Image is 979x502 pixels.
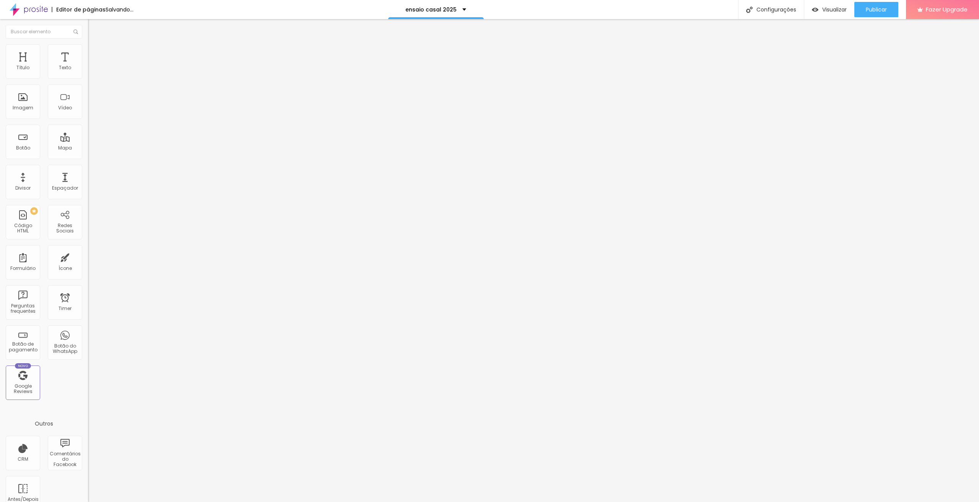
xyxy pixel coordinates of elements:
div: Botão do WhatsApp [50,343,80,354]
button: Publicar [854,2,898,17]
span: Fazer Upgrade [926,6,968,13]
div: Título [16,65,29,70]
span: Publicar [866,6,887,13]
div: Vídeo [58,105,72,110]
div: Espaçador [52,185,78,191]
div: Timer [59,306,72,311]
div: Mapa [58,145,72,151]
iframe: Editor [88,19,979,502]
p: ensaio casal 2025 [405,7,457,12]
div: Botão [16,145,30,151]
span: Visualizar [822,6,847,13]
input: Buscar elemento [6,25,82,39]
div: Divisor [15,185,31,191]
div: Editor de páginas [52,7,106,12]
div: Formulário [10,266,36,271]
div: Antes/Depois [8,497,38,502]
button: Visualizar [804,2,854,17]
div: Perguntas frequentes [8,303,38,314]
img: view-1.svg [812,6,818,13]
div: Novo [15,363,31,369]
img: Icone [73,29,78,34]
div: Código HTML [8,223,38,234]
div: Comentários do Facebook [50,451,80,468]
div: Ícone [59,266,72,271]
div: Google Reviews [8,383,38,395]
div: Texto [59,65,71,70]
div: Botão de pagamento [8,341,38,353]
div: Salvando... [106,7,133,12]
div: Redes Sociais [50,223,80,234]
div: CRM [18,457,28,462]
div: Imagem [13,105,33,110]
img: Icone [746,6,753,13]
